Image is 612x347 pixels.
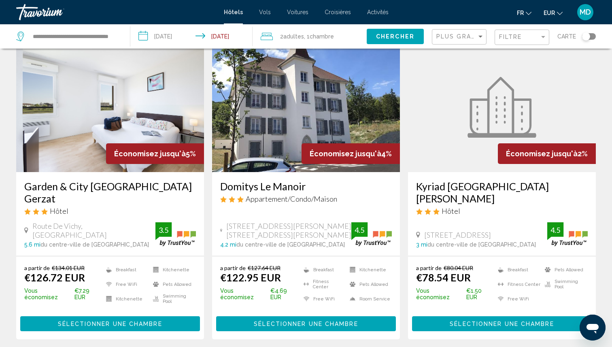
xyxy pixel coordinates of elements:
span: 4.2 mi [220,241,236,248]
div: 3 star Hotel [416,206,588,215]
span: Économisez jusqu'à [114,149,186,158]
span: Chambre [310,33,334,40]
li: Free WiFi [102,279,149,290]
li: Breakfast [102,264,149,275]
span: Hôtel [50,206,68,215]
li: Breakfast [494,264,541,275]
a: Voitures [287,9,308,15]
button: Toggle map [576,33,596,40]
img: trustyou-badge.svg [547,222,588,246]
del: €134.01 EUR [52,264,85,271]
button: User Menu [575,4,596,21]
del: €127.64 EUR [248,264,280,271]
a: Kyriad [GEOGRAPHIC_DATA][PERSON_NAME] [416,180,588,204]
span: 3 mi [416,241,427,248]
span: Hôtels [224,9,243,15]
div: 4% [302,143,400,164]
img: trustyou-badge.svg [155,222,196,246]
div: 5% [106,143,204,164]
a: Sélectionner une chambre [20,318,200,327]
span: [STREET_ADDRESS] [424,230,491,239]
span: , 1 [304,31,334,42]
span: Adultes [283,33,304,40]
button: Change language [517,7,531,19]
a: Domitys Le Manoir [220,180,392,192]
img: Hotel image [212,43,400,172]
span: Sélectionner une chambre [254,321,358,327]
li: Swimming Pool [149,294,196,304]
span: EUR [544,10,555,16]
li: Kitchenette [102,294,149,304]
div: 3 star Hotel [24,206,196,215]
span: Carte [557,31,576,42]
span: MD [580,8,591,16]
span: Vous économisez [24,287,72,300]
span: Économisez jusqu'à [310,149,381,158]
span: du centre-ville de [GEOGRAPHIC_DATA] [427,241,536,248]
div: 2% [498,143,596,164]
li: Free WiFi [494,294,541,304]
li: Fitness Center [300,279,346,290]
button: Chercher [367,29,424,44]
button: Travelers: 2 adults, 0 children [253,24,367,49]
a: Vols [259,9,271,15]
span: Chercher [376,34,414,40]
span: 2 [280,31,304,42]
span: Route De Vichy, [GEOGRAPHIC_DATA] [32,221,155,239]
li: Pets Allowed [541,264,588,275]
button: Sélectionner une chambre [412,316,592,331]
p: €4.69 EUR [220,287,300,300]
mat-select: Sort by [436,34,484,40]
img: trustyou-badge.svg [351,222,392,246]
span: du centre-ville de [GEOGRAPHIC_DATA] [236,241,345,248]
a: Garden & City [GEOGRAPHIC_DATA] Gerzat [24,180,196,204]
p: €7.29 EUR [24,287,102,300]
ins: €122.95 EUR [220,271,281,283]
a: Activités [367,9,389,15]
span: Vous économisez [416,287,464,300]
a: Hotel image [408,43,596,172]
ins: €78.54 EUR [416,271,471,283]
img: Hotel image [16,43,204,172]
div: 3 star Apartment [220,194,392,203]
img: Hotel image [467,77,536,138]
p: €1.50 EUR [416,287,494,300]
li: Pets Allowed [149,279,196,290]
li: Kitchenette [346,264,392,275]
a: Travorium [16,4,216,20]
span: Filtre [499,34,522,40]
span: [STREET_ADDRESS][PERSON_NAME] [STREET_ADDRESS][PERSON_NAME] [226,221,351,239]
li: Room Service [346,294,392,304]
li: Kitchenette [149,264,196,275]
span: Appartement/Condo/Maison [246,194,337,203]
iframe: Bouton de lancement de la fenêtre de messagerie [580,315,606,341]
li: Breakfast [300,264,346,275]
li: Swimming Pool [541,279,588,290]
button: Sélectionner une chambre [20,316,200,331]
span: Sélectionner une chambre [58,321,162,327]
span: Hôtel [442,206,460,215]
a: Croisières [325,9,351,15]
span: Économisez jusqu'à [506,149,578,158]
span: a partir de [220,264,246,271]
a: Sélectionner une chambre [412,318,592,327]
span: Vous économisez [220,287,268,300]
button: Filter [495,29,549,46]
span: 5.6 mi [24,241,40,248]
li: Free WiFi [300,294,346,304]
div: 4.5 [351,225,368,235]
div: 3.5 [155,225,172,235]
li: Fitness Center [494,279,541,290]
span: Plus grandes économies [436,33,533,40]
li: Pets Allowed [346,279,392,290]
span: Sélectionner une chambre [450,321,554,327]
a: Sélectionner une chambre [216,318,396,327]
span: du centre-ville de [GEOGRAPHIC_DATA] [40,241,149,248]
